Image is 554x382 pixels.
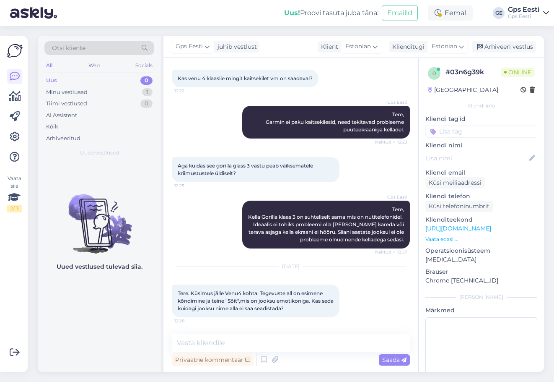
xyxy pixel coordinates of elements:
[57,262,142,271] p: Uued vestlused tulevad siia.
[425,115,537,123] p: Kliendi tag'id
[472,41,536,52] div: Arhiveeri vestlus
[142,88,153,97] div: 1
[80,149,119,157] span: Uued vestlused
[425,201,493,212] div: Küsi telefoninumbrit
[445,67,501,77] div: # 03n6g39k
[425,293,537,301] div: [PERSON_NAME]
[214,42,257,51] div: juhib vestlust
[425,267,537,276] p: Brauser
[178,162,314,176] span: Aga kuidas see gorilla glass 3 vastu peab väiksematele kriimustustele üldiselt?
[425,102,537,110] div: Kliendi info
[174,318,206,324] span: 12:28
[426,154,528,163] input: Lisa nimi
[425,276,537,285] p: Chrome [TECHNICAL_ID]
[176,42,203,51] span: Gps Eesti
[493,7,505,19] div: GE
[46,123,58,131] div: Kõik
[7,175,22,212] div: Vaata siia
[248,206,405,243] span: Tere, Kella Gorilla klaas 3 on suhteliselt sama mis on nutitelefonidel. Ideaalis ei tohiks proble...
[508,13,540,20] div: Gps Eesti
[46,88,88,97] div: Minu vestlused
[425,125,537,138] input: Lisa tag
[140,99,153,108] div: 0
[425,215,537,224] p: Klienditeekond
[46,111,77,120] div: AI Assistent
[7,43,23,59] img: Askly Logo
[46,76,57,85] div: Uus
[389,42,425,51] div: Klienditugi
[178,75,313,81] span: Kas venu 4 klaasile mingit kaitsekilet vm on saadaval?
[7,205,22,212] div: 2 / 3
[508,6,549,20] a: Gps EestiGps Eesti
[425,246,537,255] p: Operatsioonisüsteem
[318,42,338,51] div: Klient
[46,99,87,108] div: Tiimi vestlused
[428,5,473,21] div: Eemal
[87,60,101,71] div: Web
[44,60,54,71] div: All
[178,290,335,311] span: Tere. Küsimus jälle Venu4 kohta. Tegevuste all on esimene kõndimine ja teine "Sõit",mis on jooksu...
[38,179,161,255] img: No chats
[382,5,418,21] button: Emailid
[284,9,300,17] b: Uus!
[46,134,80,143] div: Arhiveeritud
[174,88,206,94] span: 12:22
[508,6,540,13] div: Gps Eesti
[376,194,407,200] span: Gps Eesti
[501,68,535,77] span: Online
[425,141,537,150] p: Kliendi nimi
[425,225,491,232] a: [URL][DOMAIN_NAME]
[425,177,485,188] div: Küsi meiliaadressi
[266,111,405,133] span: Tere, Garmin ei paku kaitsekilesid, need tekitavad probleeme puuteekraaniga kelladel.
[425,168,537,177] p: Kliendi email
[134,60,154,71] div: Socials
[425,192,537,201] p: Kliendi telefon
[425,306,537,315] p: Märkmed
[140,76,153,85] div: 0
[52,44,85,52] span: Otsi kliente
[174,183,206,189] span: 12:25
[425,255,537,264] p: [MEDICAL_DATA]
[172,354,254,366] div: Privaatne kommentaar
[375,139,407,145] span: Nähtud ✓ 12:23
[425,235,537,243] p: Vaata edasi ...
[376,99,407,105] span: Gps Eesti
[428,86,498,94] div: [GEOGRAPHIC_DATA]
[345,42,371,51] span: Estonian
[382,356,406,364] span: Saada
[172,263,410,270] div: [DATE]
[375,249,407,255] span: Nähtud ✓ 12:57
[284,8,378,18] div: Proovi tasuta juba täna:
[432,70,436,76] span: 0
[432,42,457,51] span: Estonian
